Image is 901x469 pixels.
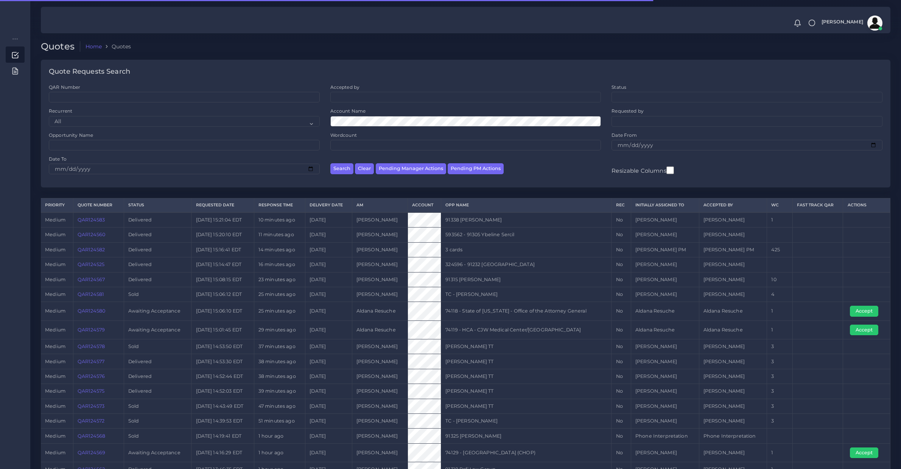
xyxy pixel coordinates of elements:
[124,429,191,443] td: Sold
[254,443,305,462] td: 1 hour ago
[631,429,699,443] td: Phone Interpretation
[441,429,612,443] td: 91325 [PERSON_NAME]
[352,257,408,272] td: [PERSON_NAME]
[191,384,254,399] td: [DATE] 14:52:03 EDT
[631,272,699,287] td: [PERSON_NAME]
[254,287,305,302] td: 25 minutes ago
[352,320,408,339] td: Aldana Resuche
[305,320,352,339] td: [DATE]
[254,272,305,287] td: 23 minutes ago
[73,198,124,212] th: Quote Number
[330,132,357,138] label: Wordcount
[767,242,793,257] td: 425
[305,272,352,287] td: [DATE]
[352,384,408,399] td: [PERSON_NAME]
[305,443,352,462] td: [DATE]
[78,232,105,237] a: QAR124560
[45,247,65,252] span: medium
[352,302,408,320] td: Aldana Resuche
[612,108,644,114] label: Requested by
[124,242,191,257] td: Delivered
[305,384,352,399] td: [DATE]
[254,198,305,212] th: Response Time
[352,242,408,257] td: [PERSON_NAME]
[254,414,305,429] td: 51 minutes ago
[767,320,793,339] td: 1
[305,228,352,242] td: [DATE]
[767,399,793,413] td: 3
[124,320,191,339] td: Awaiting Acceptance
[191,429,254,443] td: [DATE] 14:19:41 EDT
[352,443,408,462] td: [PERSON_NAME]
[78,308,105,314] a: QAR124580
[305,429,352,443] td: [DATE]
[699,302,767,320] td: Aldana Resuche
[631,384,699,399] td: [PERSON_NAME]
[78,262,104,267] a: QAR124525
[124,302,191,320] td: Awaiting Acceptance
[767,272,793,287] td: 10
[78,217,105,223] a: QAR124583
[78,433,105,439] a: QAR124568
[45,359,65,364] span: medium
[352,287,408,302] td: [PERSON_NAME]
[352,369,408,384] td: [PERSON_NAME]
[631,369,699,384] td: [PERSON_NAME]
[305,414,352,429] td: [DATE]
[78,373,105,379] a: QAR124576
[45,277,65,282] span: medium
[441,384,612,399] td: [PERSON_NAME] TT
[45,403,65,409] span: medium
[441,414,612,429] td: TC - [PERSON_NAME]
[78,403,104,409] a: QAR124573
[45,433,65,439] span: medium
[352,399,408,413] td: [PERSON_NAME]
[699,272,767,287] td: [PERSON_NAME]
[612,369,631,384] td: No
[254,212,305,228] td: 10 minutes ago
[352,228,408,242] td: [PERSON_NAME]
[41,41,80,52] h2: Quotes
[355,163,374,174] button: Clear
[102,43,131,50] li: Quotes
[441,272,612,287] td: 91315 [PERSON_NAME]
[330,84,360,90] label: Accepted by
[124,443,191,462] td: Awaiting Acceptance
[124,228,191,242] td: Delivered
[612,302,631,320] td: No
[45,327,65,333] span: medium
[78,291,104,297] a: QAR124581
[191,399,254,413] td: [DATE] 14:43:49 EDT
[376,163,446,174] button: Pending Manager Actions
[699,320,767,339] td: Aldana Resuche
[45,308,65,314] span: medium
[124,257,191,272] td: Delivered
[254,399,305,413] td: 47 minutes ago
[86,43,102,50] a: Home
[843,198,890,212] th: Actions
[124,339,191,354] td: Sold
[699,242,767,257] td: [PERSON_NAME] PM
[305,242,352,257] td: [DATE]
[45,217,65,223] span: medium
[45,262,65,267] span: medium
[699,384,767,399] td: [PERSON_NAME]
[305,257,352,272] td: [DATE]
[78,450,105,455] a: QAR124569
[124,272,191,287] td: Delivered
[767,302,793,320] td: 1
[441,287,612,302] td: TC - [PERSON_NAME]
[49,156,67,162] label: Date To
[352,212,408,228] td: [PERSON_NAME]
[191,320,254,339] td: [DATE] 15:01:45 EDT
[441,320,612,339] td: 74119 - HCA - CJW Medical Center/[GEOGRAPHIC_DATA]
[631,198,699,212] th: Initially Assigned to
[352,198,408,212] th: AM
[45,344,65,349] span: medium
[191,414,254,429] td: [DATE] 14:39:53 EDT
[612,399,631,413] td: No
[191,339,254,354] td: [DATE] 14:53:50 EDT
[612,443,631,462] td: No
[352,339,408,354] td: [PERSON_NAME]
[767,414,793,429] td: 3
